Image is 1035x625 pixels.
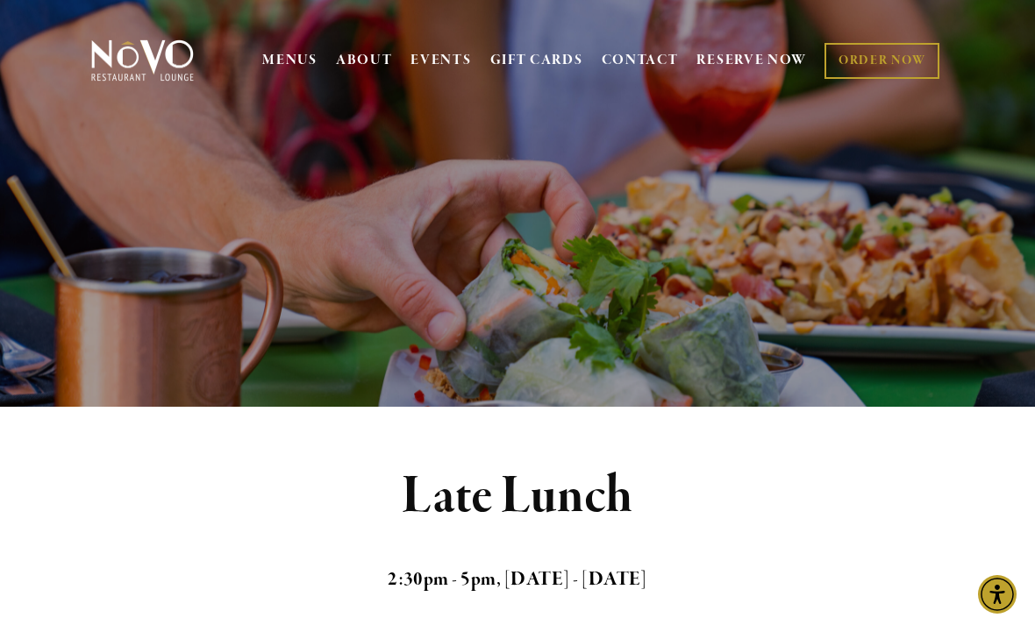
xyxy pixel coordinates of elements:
strong: 2:30pm - 5pm, [DATE] - [DATE] [388,567,647,592]
img: Novo Restaurant &amp; Lounge [88,39,197,82]
a: EVENTS [410,52,471,69]
div: Accessibility Menu [978,575,1017,614]
a: ABOUT [336,52,393,69]
a: CONTACT [602,44,679,77]
a: RESERVE NOW [696,44,807,77]
a: GIFT CARDS [490,44,583,77]
strong: Late Lunch [402,463,634,529]
a: ORDER NOW [824,43,939,79]
a: MENUS [262,52,318,69]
